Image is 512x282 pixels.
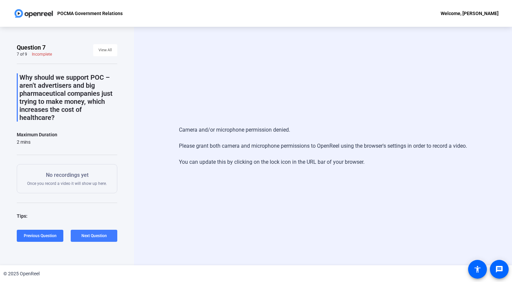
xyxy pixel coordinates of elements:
[473,265,482,273] mat-icon: accessibility
[17,44,46,52] span: Question 7
[17,212,117,220] div: Tips:
[19,73,117,122] p: Why should we support POC – aren’t advertisers and big pharmaceutical companies just trying to ma...
[17,139,57,145] div: 2 mins
[441,9,499,17] div: Welcome, [PERSON_NAME]
[17,222,117,228] div: You can retake a recording you don’t like
[27,171,107,186] div: Once you record a video it will show up here.
[27,171,107,179] p: No recordings yet
[24,233,57,238] span: Previous Question
[81,233,107,238] span: Next Question
[495,265,503,273] mat-icon: message
[3,270,40,277] div: © 2025 OpenReel
[17,230,63,242] button: Previous Question
[99,45,112,55] span: View All
[32,52,52,57] div: Incomplete
[93,44,117,56] button: View All
[17,52,27,57] div: 7 of 9
[179,119,467,173] div: Camera and/or microphone permission denied. Please grant both camera and microphone permissions t...
[13,7,54,20] img: OpenReel logo
[71,230,117,242] button: Next Question
[57,9,123,17] p: POCMA Government Relations
[17,131,57,139] div: Maximum Duration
